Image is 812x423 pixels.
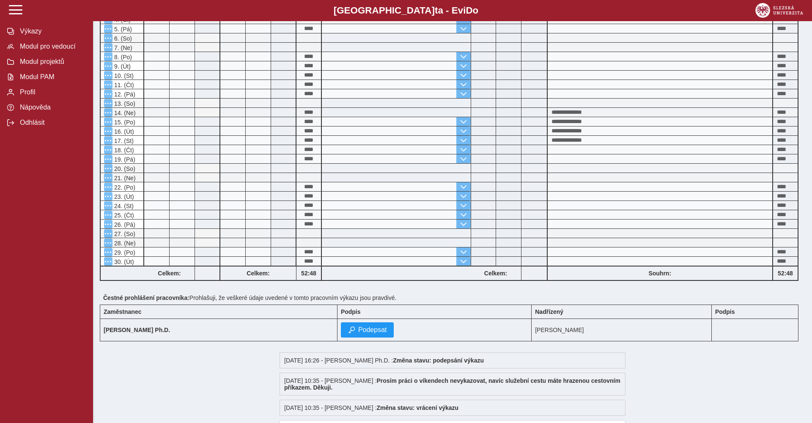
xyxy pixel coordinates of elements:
[104,99,112,107] button: Menu
[104,327,170,333] b: [PERSON_NAME] Ph.D.
[17,43,86,50] span: Modul pro vedoucí
[104,211,112,219] button: Menu
[112,193,134,200] span: 23. (Út)
[104,164,112,173] button: Menu
[104,43,112,52] button: Menu
[773,270,798,277] b: 52:48
[104,136,112,145] button: Menu
[144,270,195,277] b: Celkem:
[100,291,805,305] div: Prohlašuji, že veškeré údaje uvedené v tomto pracovním výkazu jsou pravdivé.
[280,373,625,396] div: [DATE] 10:35 - [PERSON_NAME] :
[715,308,735,315] b: Podpis
[112,63,131,70] span: 9. (Út)
[112,54,132,60] span: 8. (Po)
[112,165,135,172] span: 20. (So)
[104,25,112,33] button: Menu
[104,108,112,117] button: Menu
[112,221,135,228] span: 26. (Pá)
[104,192,112,201] button: Menu
[648,270,671,277] b: Souhrn:
[466,5,472,16] span: D
[104,183,112,191] button: Menu
[112,82,134,88] span: 11. (Čt)
[112,26,132,33] span: 5. (Pá)
[104,62,112,70] button: Menu
[112,258,134,265] span: 30. (Út)
[112,212,134,219] span: 25. (Čt)
[435,5,438,16] span: t
[104,146,112,154] button: Menu
[17,119,86,126] span: Odhlásit
[25,5,787,16] b: [GEOGRAPHIC_DATA] a - Evi
[471,270,521,277] b: Celkem:
[112,100,135,107] span: 13. (So)
[112,231,135,237] span: 27. (So)
[112,137,134,144] span: 17. (St)
[112,175,136,181] span: 21. (Ne)
[376,404,458,411] b: Změna stavu: vrácení výkazu
[112,156,135,163] span: 19. (Pá)
[112,203,134,209] span: 24. (St)
[104,229,112,238] button: Menu
[17,88,86,96] span: Profil
[104,308,141,315] b: Zaměstnanec
[104,90,112,98] button: Menu
[112,110,136,116] span: 14. (Ne)
[100,108,144,117] div: Odpracovaná doba v sobotu nebo v neděli.
[104,173,112,182] button: Menu
[112,249,135,256] span: 29. (Po)
[112,128,134,135] span: 16. (Út)
[112,44,132,51] span: 7. (Ne)
[284,377,620,391] b: Prosím práci o víkendech nevykazovat, navíc služební cestu máte hrazenou cestovním příkazem. Děkuji.
[393,357,484,364] b: Změna stavu: podepsání výkazu
[358,326,387,334] span: Podepsat
[112,35,132,42] span: 6. (So)
[17,104,86,111] span: Nápověda
[473,5,479,16] span: o
[341,322,394,338] button: Podepsat
[104,71,112,80] button: Menu
[103,294,189,301] b: Čestné prohlášení pracovníka:
[104,220,112,228] button: Menu
[17,58,86,66] span: Modul projektů
[104,80,112,89] button: Menu
[112,91,135,98] span: 12. (Pá)
[112,119,135,126] span: 15. (Po)
[532,319,712,341] td: [PERSON_NAME]
[17,73,86,81] span: Modul PAM
[104,257,112,266] button: Menu
[104,127,112,135] button: Menu
[280,400,625,416] div: [DATE] 10:35 - [PERSON_NAME] :
[104,34,112,42] button: Menu
[755,3,803,18] img: logo_web_su.png
[104,52,112,61] button: Menu
[112,16,131,23] span: 4. (Čt)
[104,201,112,210] button: Menu
[220,270,296,277] b: Celkem:
[296,270,321,277] b: 52:48
[104,239,112,247] button: Menu
[112,147,134,154] span: 18. (Čt)
[112,240,136,247] span: 28. (Ne)
[17,27,86,35] span: Výkazy
[535,308,563,315] b: Nadřízený
[104,118,112,126] button: Menu
[341,308,361,315] b: Podpis
[112,72,134,79] span: 10. (St)
[280,352,625,368] div: [DATE] 16:26 - [PERSON_NAME] Ph.D. :
[104,248,112,256] button: Menu
[104,155,112,163] button: Menu
[112,184,135,191] span: 22. (Po)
